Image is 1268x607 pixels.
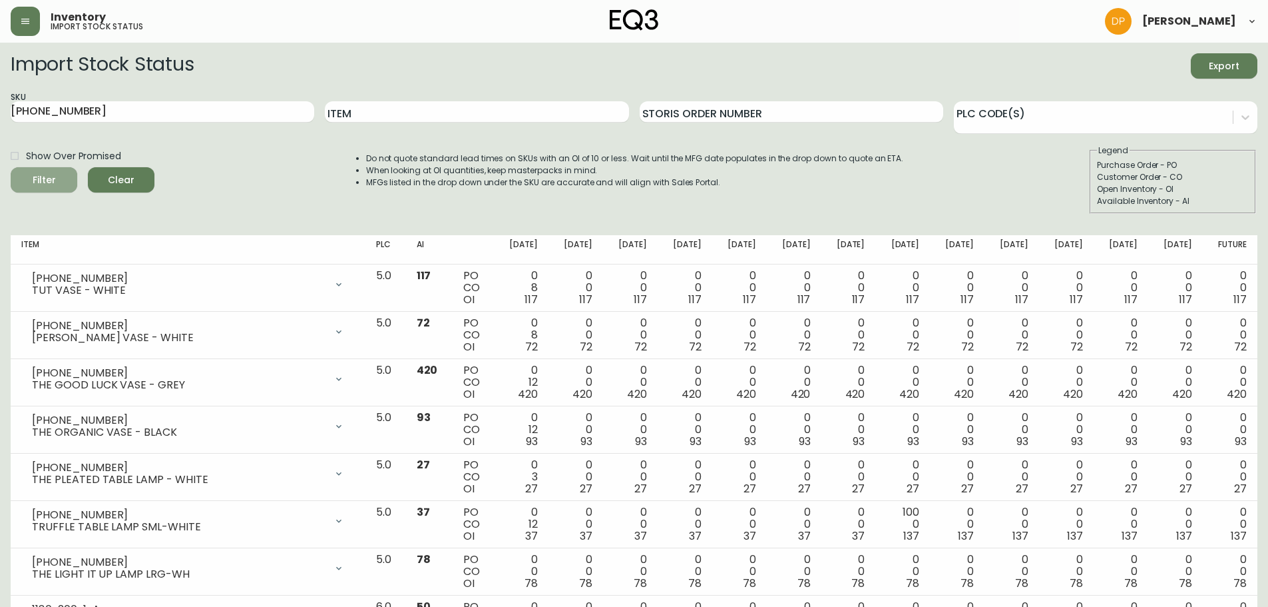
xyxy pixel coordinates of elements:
[505,364,538,400] div: 0 12
[688,576,702,591] span: 78
[21,412,355,441] div: [PHONE_NUMBER]THE ORGANIC VASE - BLACK
[851,576,865,591] span: 78
[505,459,538,495] div: 0 3
[798,339,811,354] span: 72
[51,23,143,31] h5: import stock status
[886,506,919,542] div: 100 0
[32,379,325,391] div: THE GOOD LUCK VASE - GREY
[1142,16,1236,27] span: [PERSON_NAME]
[525,528,538,544] span: 37
[907,481,919,496] span: 27
[21,364,355,394] div: [PHONE_NUMBER]THE GOOD LUCK VASE - GREY
[1191,53,1257,79] button: Export
[777,270,811,306] div: 0 0
[1201,58,1247,75] span: Export
[1050,459,1083,495] div: 0 0
[525,339,538,354] span: 72
[1015,576,1028,591] span: 78
[505,317,538,353] div: 0 8
[852,292,865,307] span: 117
[821,235,875,265] th: [DATE]
[1050,506,1083,542] div: 0 0
[1213,364,1247,400] div: 0 0
[777,554,811,590] div: 0 0
[941,317,974,353] div: 0 0
[1180,434,1192,449] span: 93
[1071,434,1083,449] span: 93
[799,434,811,449] span: 93
[580,481,592,496] span: 27
[797,292,811,307] span: 117
[1104,554,1138,590] div: 0 0
[417,457,430,472] span: 27
[32,568,325,580] div: THE LIGHT IT UP LAMP LRG-WH
[614,317,647,353] div: 0 0
[505,270,538,306] div: 0 8
[899,386,919,402] span: 420
[610,9,659,31] img: logo
[777,364,811,400] div: 0 0
[525,576,538,591] span: 78
[417,268,431,283] span: 117
[463,434,475,449] span: OI
[32,474,325,486] div: THE PLEATED TABLE LAMP - WHITE
[1104,506,1138,542] div: 0 0
[958,528,974,544] span: 137
[505,412,538,448] div: 0 12
[906,576,919,591] span: 78
[777,506,811,542] div: 0 0
[21,270,355,299] div: [PHONE_NUMBER]TUT VASE - WHITE
[614,412,647,448] div: 0 0
[463,270,483,306] div: PO CO
[743,292,756,307] span: 117
[614,459,647,495] div: 0 0
[51,12,106,23] span: Inventory
[852,528,865,544] span: 37
[831,506,865,542] div: 0 0
[668,364,702,400] div: 0 0
[1070,481,1083,496] span: 27
[1159,317,1192,353] div: 0 0
[548,235,603,265] th: [DATE]
[32,426,325,438] div: THE ORGANIC VASE - BLACK
[941,364,974,400] div: 0 0
[791,386,811,402] span: 420
[1050,412,1083,448] div: 0 0
[723,506,756,542] div: 0 0
[831,412,865,448] div: 0 0
[614,554,647,590] div: 0 0
[88,167,154,193] button: Clear
[995,506,1028,542] div: 0 0
[366,177,904,189] li: MFGs listed in the drop down under the SKU are accurate and will align with Sales Portal.
[831,270,865,306] div: 0 0
[984,235,1039,265] th: [DATE]
[961,481,974,496] span: 27
[995,554,1028,590] div: 0 0
[690,434,702,449] span: 93
[668,554,702,590] div: 0 0
[463,386,475,402] span: OI
[668,317,702,353] div: 0 0
[1124,292,1138,307] span: 117
[559,506,592,542] div: 0 0
[1125,481,1138,496] span: 27
[658,235,712,265] th: [DATE]
[635,434,647,449] span: 93
[559,459,592,495] div: 0 0
[1159,412,1192,448] div: 0 0
[634,481,647,496] span: 27
[995,317,1028,353] div: 0 0
[852,481,865,496] span: 27
[603,235,658,265] th: [DATE]
[886,554,919,590] div: 0 0
[1213,270,1247,306] div: 0 0
[26,149,121,163] span: Show Over Promised
[365,406,405,454] td: 5.0
[406,235,453,265] th: AI
[366,165,904,177] li: When looking at OI quantities, keep masterpacks in mind.
[1104,364,1138,400] div: 0 0
[463,576,475,591] span: OI
[463,528,475,544] span: OI
[559,270,592,306] div: 0 0
[365,548,405,596] td: 5.0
